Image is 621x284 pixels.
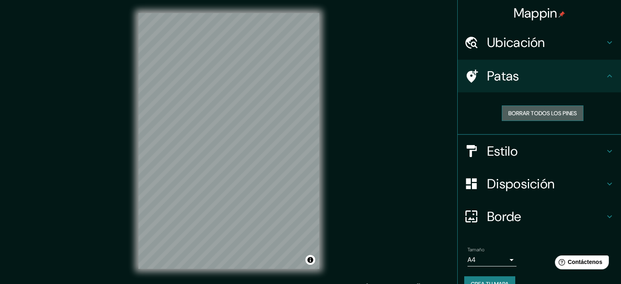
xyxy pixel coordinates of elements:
[502,105,583,121] button: Borrar todos los pines
[138,13,319,269] canvas: Mapa
[508,110,577,117] font: Borrar todos los pines
[467,253,516,266] div: A4
[487,175,554,192] font: Disposición
[458,168,621,200] div: Disposición
[305,255,315,265] button: Activar o desactivar atribución
[487,67,519,85] font: Patas
[467,255,476,264] font: A4
[467,246,484,253] font: Tamaño
[487,208,521,225] font: Borde
[548,252,612,275] iframe: Lanzador de widgets de ayuda
[514,4,557,22] font: Mappin
[458,135,621,168] div: Estilo
[458,26,621,59] div: Ubicación
[458,60,621,92] div: Patas
[487,34,545,51] font: Ubicación
[487,143,518,160] font: Estilo
[559,11,565,18] img: pin-icon.png
[458,200,621,233] div: Borde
